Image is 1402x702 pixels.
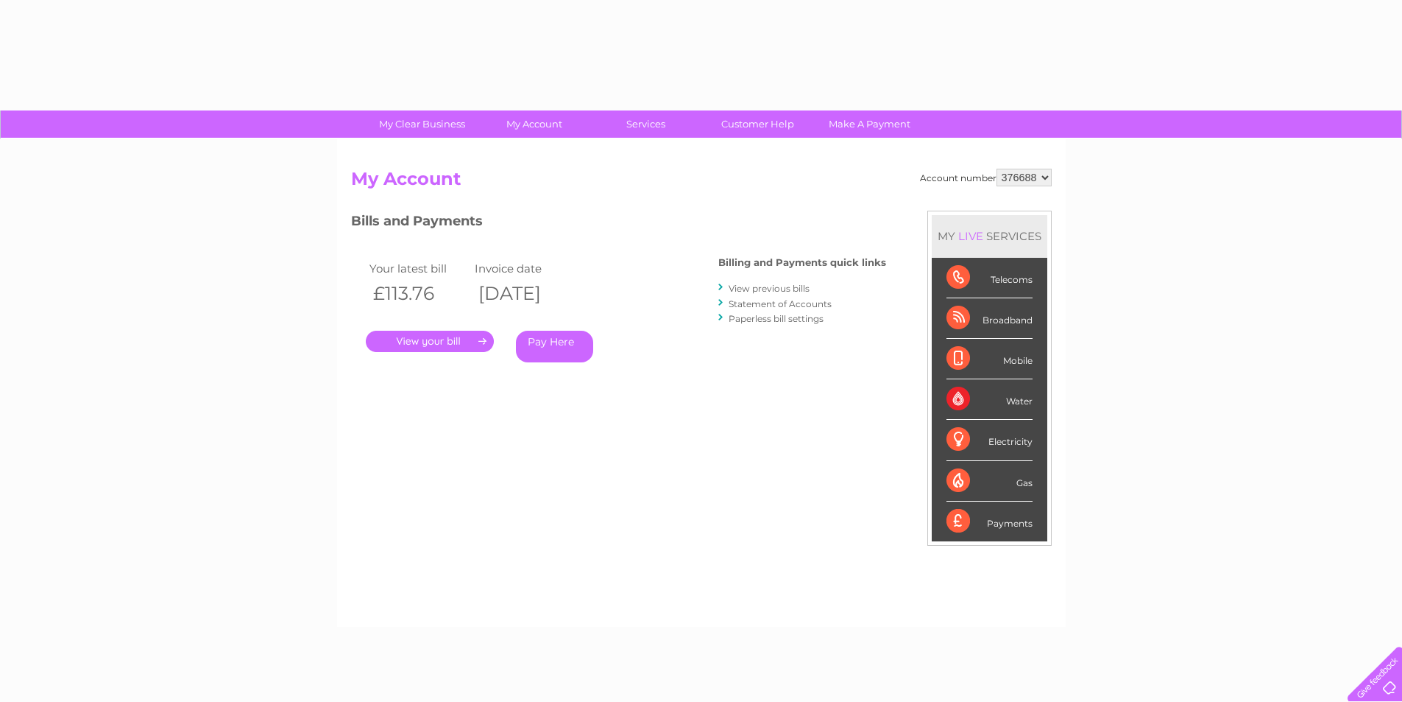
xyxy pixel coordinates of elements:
th: £113.76 [366,278,472,309]
th: [DATE] [471,278,577,309]
td: Your latest bill [366,259,472,278]
div: Telecoms [946,258,1033,298]
div: Water [946,379,1033,420]
div: Mobile [946,339,1033,379]
a: Statement of Accounts [729,298,832,309]
div: MY SERVICES [932,215,1047,257]
a: Make A Payment [809,110,930,138]
h3: Bills and Payments [351,211,886,236]
a: My Clear Business [361,110,483,138]
a: View previous bills [729,283,810,294]
div: Gas [946,461,1033,502]
a: . [366,331,494,352]
a: Pay Here [516,331,593,362]
a: Paperless bill settings [729,313,824,324]
div: Account number [920,169,1052,186]
td: Invoice date [471,259,577,278]
div: Broadband [946,298,1033,339]
a: Services [585,110,707,138]
div: Payments [946,502,1033,541]
div: Electricity [946,420,1033,460]
a: My Account [473,110,595,138]
h2: My Account [351,169,1052,197]
h4: Billing and Payments quick links [718,257,886,268]
a: Customer Help [697,110,818,138]
div: LIVE [955,229,986,243]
